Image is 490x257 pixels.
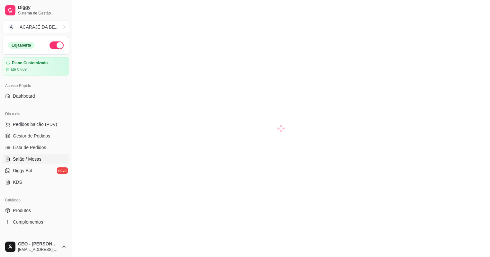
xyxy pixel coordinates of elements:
article: até 07/09 [11,67,27,72]
span: Produtos [13,207,31,214]
a: Plano Customizadoaté 07/09 [3,57,69,75]
span: CEO - [PERSON_NAME] [18,241,59,247]
span: Lista de Pedidos [13,144,46,151]
a: Diggy Botnovo [3,165,69,176]
span: [EMAIL_ADDRESS][DOMAIN_NAME] [18,247,59,252]
a: KDS [3,177,69,187]
a: Dashboard [3,91,69,101]
span: Salão / Mesas [13,156,41,162]
span: KDS [13,179,22,185]
span: Diggy [18,5,67,11]
button: Alterar Status [50,41,64,49]
a: Salão / Mesas [3,154,69,164]
span: Complementos [13,219,43,225]
a: Complementos [3,217,69,227]
a: Produtos [3,205,69,216]
a: DiggySistema de Gestão [3,3,69,18]
span: Diggy Bot [13,167,32,174]
a: Lista de Pedidos [3,142,69,153]
a: Gestor de Pedidos [3,131,69,141]
span: Gestor de Pedidos [13,133,50,139]
div: Catálogo [3,195,69,205]
div: Dia a dia [3,109,69,119]
span: Sistema de Gestão [18,11,67,16]
div: Loja aberta [8,42,35,49]
article: Plano Customizado [12,61,48,66]
button: Select a team [3,21,69,33]
span: A [8,24,14,30]
span: Pedidos balcão (PDV) [13,121,57,128]
button: Pedidos balcão (PDV) [3,119,69,129]
div: ACARAJÉ DA BE ... [20,24,59,30]
div: Acesso Rápido [3,81,69,91]
span: Dashboard [13,93,35,99]
button: CEO - [PERSON_NAME][EMAIL_ADDRESS][DOMAIN_NAME] [3,239,69,254]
